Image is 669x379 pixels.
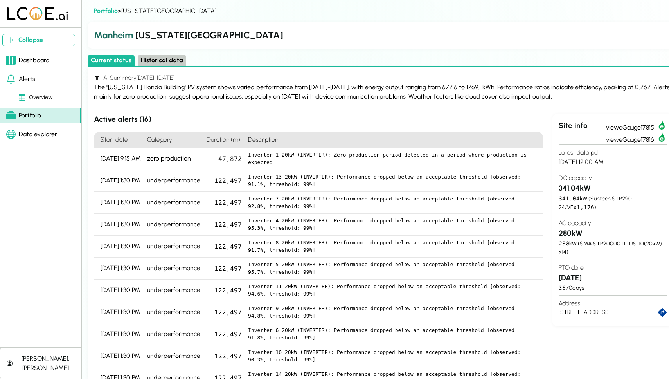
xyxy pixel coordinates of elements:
[94,323,144,345] div: [DATE] 1:30 PM
[559,308,658,317] div: [STREET_ADDRESS]
[248,151,536,166] pre: Inverter 1 20kW (INVERTER): Zero production period detected in a period where production is expected
[94,148,144,170] div: [DATE] 9:15 AM
[203,170,245,192] div: 122,497
[138,55,186,66] button: Historical data
[559,120,606,144] div: Site info
[248,195,536,210] pre: Inverter 7 20kW (INVERTER): Performance dropped below an acceptable threshold [observed: 92.8%, t...
[6,56,50,65] div: Dashboard
[559,144,667,170] section: [DATE] 12:00 AM
[144,236,203,258] div: underperformance
[559,284,667,292] div: 3,870 days
[203,148,245,170] div: 47,872
[248,173,536,188] pre: Inverter 13 20kW (INVERTER): Performance dropped below an acceptable threshold [observed: 91.1%, ...
[203,214,245,236] div: 122,497
[657,120,667,130] img: eGauge17815
[248,348,536,364] pre: Inverter 10 20kW (INVERTER): Performance dropped below an acceptable threshold [observed: 90.3%, ...
[606,132,667,144] a: vieweGauge17816
[657,132,667,142] img: eGauge17816
[144,214,203,236] div: underperformance
[248,305,536,320] pre: Inverter 9 20kW (INVERTER): Performance dropped below an acceptable threshold [observed: 94.8%, t...
[606,120,667,132] a: vieweGauge17815
[203,132,245,148] h4: Duration (m)
[144,280,203,301] div: underperformance
[245,132,543,148] h4: Description
[144,148,203,170] div: zero production
[94,258,144,280] div: [DATE] 1:30 PM
[94,214,144,236] div: [DATE] 1:30 PM
[559,183,667,194] h3: 341.04 kW
[559,148,667,157] h4: Latest data pull
[16,354,75,373] div: [PERSON_NAME].[PERSON_NAME]
[559,240,569,247] span: 280
[559,195,580,202] span: 341.04
[144,301,203,323] div: underperformance
[6,130,57,139] div: Data explorer
[248,283,536,298] pre: Inverter 11 20kW (INVERTER): Performance dropped below an acceptable threshold [observed: 94.6%, ...
[203,236,245,258] div: 122,497
[559,299,667,308] h4: Address
[658,308,667,317] a: directions
[559,194,667,212] div: kW ( Suntech STP290-24/VE x )
[144,132,203,148] h4: Category
[559,173,667,183] h4: DC capacity
[559,273,667,284] h3: [DATE]
[94,29,133,41] span: Manheim
[577,203,594,211] span: 1,176
[144,258,203,280] div: underperformance
[248,327,536,342] pre: Inverter 6 20kW (INVERTER): Performance dropped below an acceptable threshold [observed: 91.8%, t...
[144,345,203,367] div: underperformance
[6,111,41,120] div: Portfolio
[203,192,245,214] div: 122,497
[94,280,144,301] div: [DATE] 1:30 PM
[559,239,667,256] div: kW ( SMA STP20000TL-US-10 ( 20 kW) x )
[94,192,144,214] div: [DATE] 1:30 PM
[248,261,536,276] pre: Inverter 5 20kW (INVERTER): Performance dropped below an acceptable threshold [observed: 95.7%, t...
[203,323,245,345] div: 122,497
[203,301,245,323] div: 122,497
[144,170,203,192] div: underperformance
[559,218,667,228] h4: AC capacity
[94,170,144,192] div: [DATE] 1:30 PM
[94,236,144,258] div: [DATE] 1:30 PM
[88,55,135,66] button: Current status
[203,258,245,280] div: 122,497
[559,263,667,273] h4: PTO date
[203,280,245,301] div: 122,497
[94,114,543,125] h3: Active alerts ( 16 )
[203,345,245,367] div: 122,497
[248,239,536,254] pre: Inverter 8 20kW (INVERTER): Performance dropped below an acceptable threshold [observed: 91.7%, t...
[94,301,144,323] div: [DATE] 1:30 PM
[562,248,566,255] span: 14
[248,217,536,232] pre: Inverter 4 20kW (INVERTER): Performance dropped below an acceptable threshold [observed: 95.3%, t...
[144,323,203,345] div: underperformance
[144,192,203,214] div: underperformance
[559,228,667,239] h3: 280 kW
[2,34,75,46] button: Collapse
[94,132,144,148] h4: Start date
[19,93,53,102] div: Overview
[6,74,35,84] div: Alerts
[94,345,144,367] div: [DATE] 1:30 PM
[94,7,118,14] a: Portfolio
